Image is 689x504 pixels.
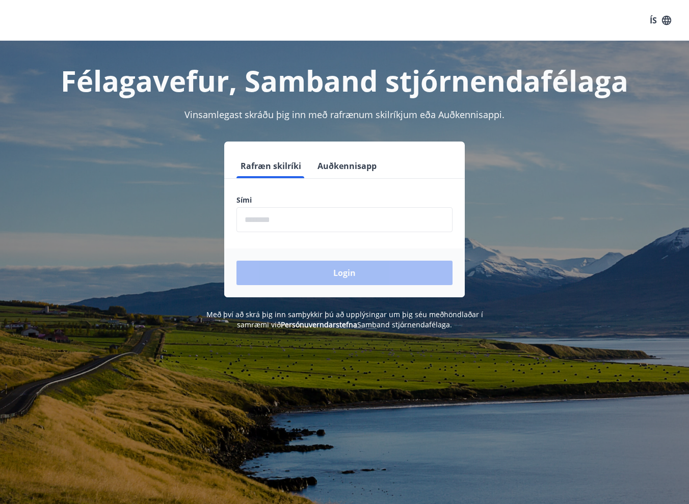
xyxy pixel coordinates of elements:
span: Vinsamlegast skráðu þig inn með rafrænum skilríkjum eða Auðkennisappi. [184,108,505,121]
span: Með því að skrá þig inn samþykkir þú að upplýsingar um þig séu meðhöndlaðar í samræmi við Samband... [206,310,483,329]
button: Rafræn skilríki [236,154,305,178]
button: ÍS [644,11,677,30]
h1: Félagavefur, Samband stjórnendafélaga [12,61,677,100]
a: Persónuverndarstefna [281,320,357,329]
label: Sími [236,195,453,205]
button: Auðkennisapp [313,154,381,178]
